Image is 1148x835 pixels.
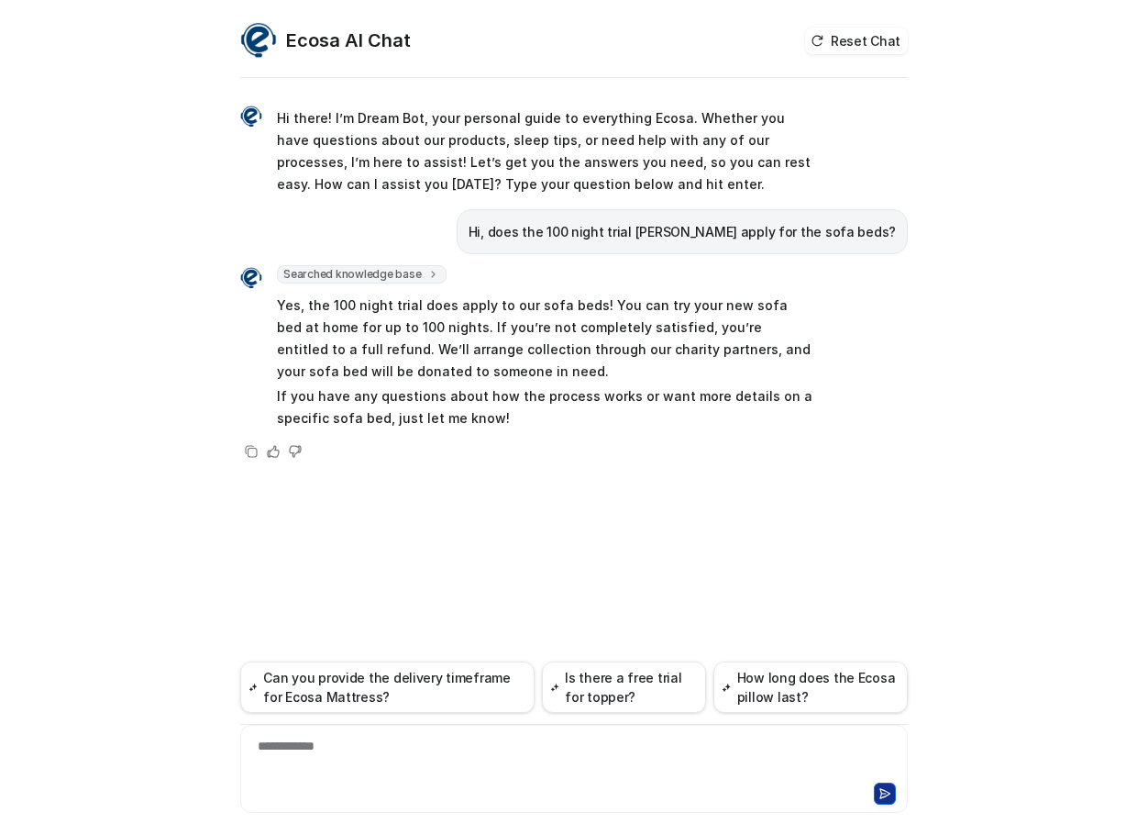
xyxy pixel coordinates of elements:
button: Reset Chat [805,28,908,54]
p: Hi there! I’m Dream Bot, your personal guide to everything Ecosa. Whether you have questions abou... [277,107,813,195]
p: Hi, does the 100 night trial [PERSON_NAME] apply for the sofa beds? [469,221,896,243]
span: Searched knowledge base [277,265,447,284]
p: Yes, the 100 night trial does apply to our sofa beds! You can try your new sofa bed at home for u... [277,295,813,383]
p: If you have any questions about how the process works or want more details on a specific sofa bed... [277,385,813,429]
button: Can you provide the delivery timeframe for Ecosa Mattress? [240,662,535,713]
img: Widget [240,106,262,128]
button: Is there a free trial for topper? [542,662,706,713]
button: How long does the Ecosa pillow last? [713,662,908,713]
img: Widget [240,267,262,289]
img: Widget [240,22,277,59]
h2: Ecosa AI Chat [286,28,411,53]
